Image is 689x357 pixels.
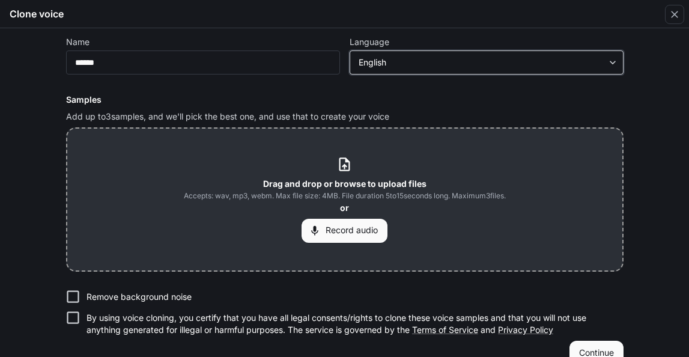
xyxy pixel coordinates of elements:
[184,190,506,202] span: Accepts: wav, mp3, webm. Max file size: 4MB. File duration 5 to 15 seconds long. Maximum 3 files.
[87,291,192,303] p: Remove background noise
[66,111,624,123] p: Add up to 3 samples, and we'll pick the best one, and use that to create your voice
[302,219,387,243] button: Record audio
[412,325,478,335] a: Terms of Service
[263,178,426,189] b: Drag and drop or browse to upload files
[66,38,90,46] p: Name
[350,38,389,46] p: Language
[359,56,604,69] div: English
[87,312,614,336] p: By using voice cloning, you certify that you have all legal consents/rights to clone these voice ...
[10,7,64,20] h5: Clone voice
[498,325,553,335] a: Privacy Policy
[350,56,623,69] div: English
[66,94,624,106] h6: Samples
[340,203,349,213] b: or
